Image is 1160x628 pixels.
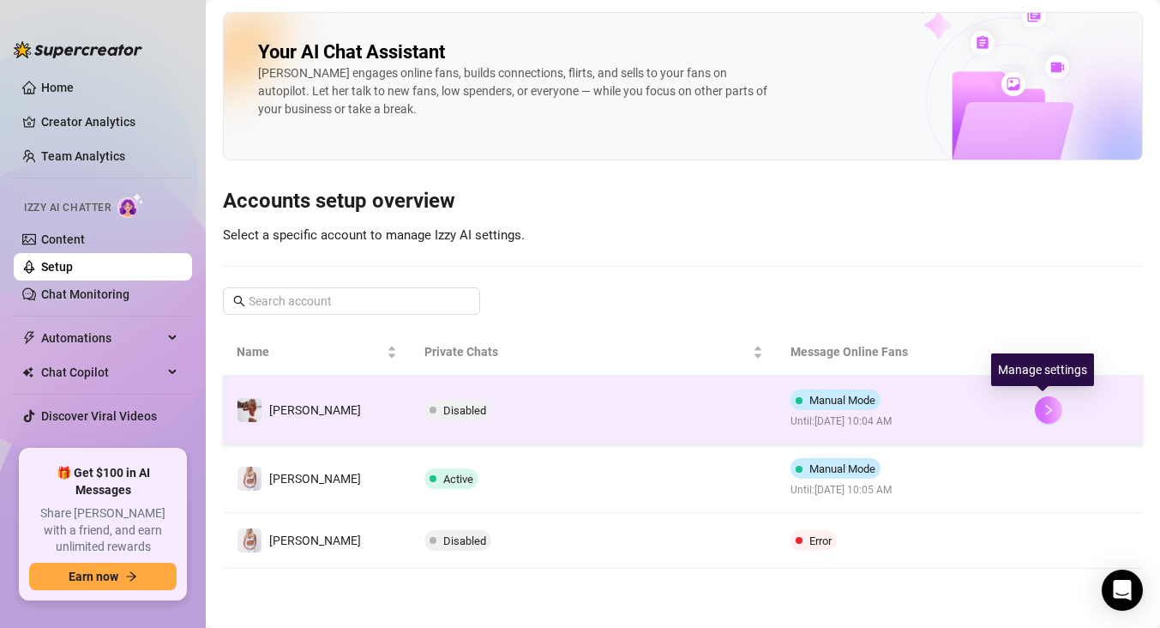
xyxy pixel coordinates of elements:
span: [PERSON_NAME] [269,403,361,417]
span: Error [809,534,832,547]
span: Manual Mode [809,462,875,475]
span: Until: [DATE] 10:05 AM [790,482,892,498]
span: Manual Mode [809,394,875,407]
a: Chat Monitoring [41,287,129,301]
span: Active [443,473,473,486]
img: logo-BBDzfeDw.svg [14,41,142,58]
span: Name [237,342,383,361]
span: search [233,295,245,307]
span: Private Chats [424,342,749,361]
th: Message Online Fans [777,329,1021,376]
a: Setup [41,260,73,274]
button: right [1035,396,1062,424]
div: [PERSON_NAME] engages online fans, builds connections, flirts, and sells to your fans on autopilo... [258,64,772,118]
a: Creator Analytics [41,108,178,136]
div: Open Intercom Messenger [1102,570,1143,611]
span: Automations [41,324,163,352]
span: Until: [DATE] 10:04 AM [790,414,892,430]
button: Earn nowarrow-right [29,563,177,590]
span: Share [PERSON_NAME] with a friend, and earn unlimited rewards [29,505,177,556]
img: ashley [237,467,261,491]
div: Manage settings [991,353,1094,386]
span: Chat Copilot [41,359,163,386]
span: Izzy AI Chatter [24,200,111,216]
span: Disabled [443,534,486,547]
h3: Accounts setup overview [223,188,1143,215]
a: Team Analytics [41,149,125,163]
span: Earn now [69,570,118,583]
img: Chat Copilot [22,366,33,378]
a: Home [41,81,74,94]
img: Ashley [237,398,261,422]
h2: Your AI Chat Assistant [258,40,445,64]
span: [PERSON_NAME] [269,472,361,486]
input: Search account [249,292,456,311]
a: Content [41,232,85,246]
a: Discover Viral Videos [41,409,157,423]
span: arrow-right [125,571,137,583]
span: thunderbolt [22,331,36,345]
img: Ashley [237,528,261,553]
th: Name [223,329,411,376]
span: Disabled [443,404,486,417]
span: right [1043,404,1055,416]
img: AI Chatter [117,193,144,218]
span: Select a specific account to manage Izzy AI settings. [223,227,525,243]
span: 🎁 Get $100 in AI Messages [29,465,177,498]
th: Private Chats [411,329,777,376]
span: [PERSON_NAME] [269,534,361,547]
